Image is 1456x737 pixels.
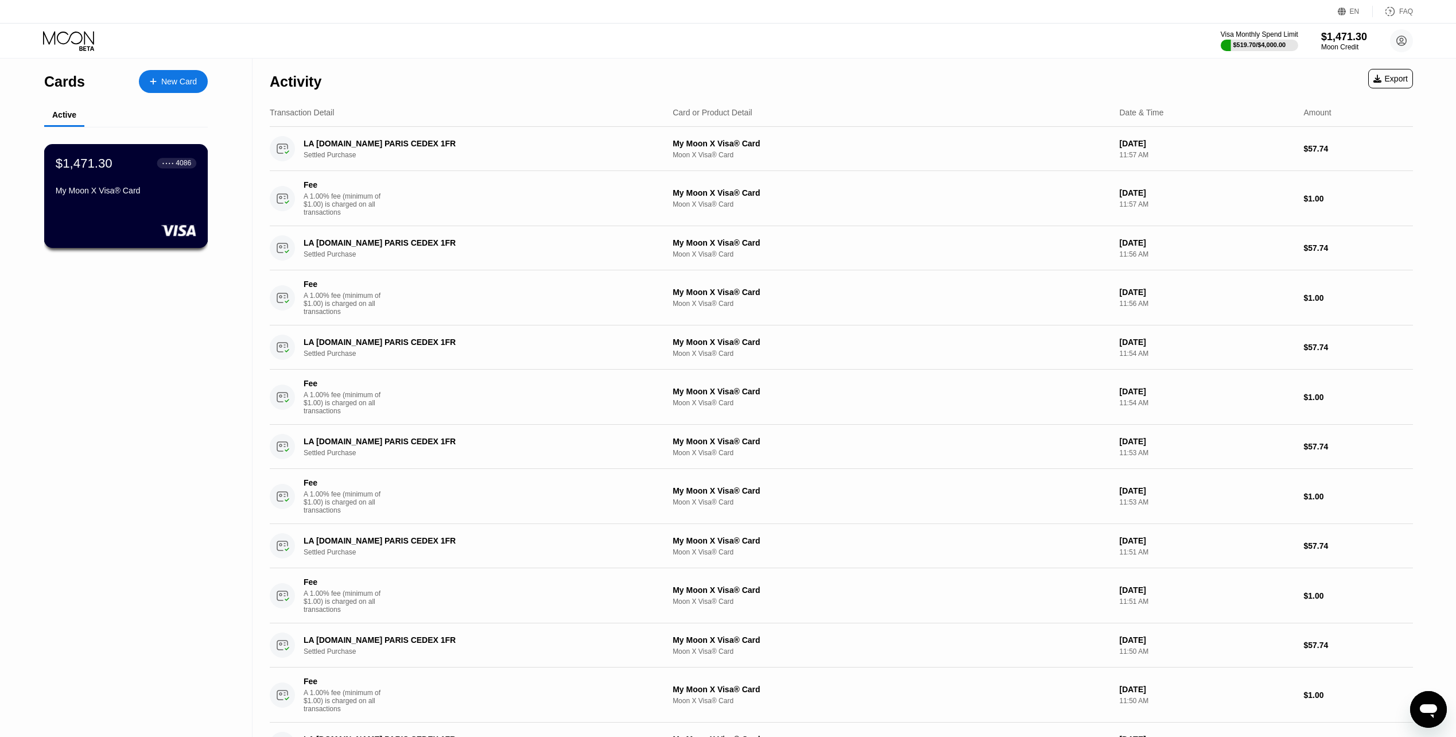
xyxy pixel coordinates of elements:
div: My Moon X Visa® Card [56,186,196,195]
div: Fee [304,280,384,289]
div: 11:50 AM [1119,647,1294,655]
div: Settled Purchase [304,548,658,556]
div: $57.74 [1303,641,1413,650]
div: Moon X Visa® Card [673,399,1110,407]
div: $1.00 [1303,492,1413,501]
div: Export [1373,74,1408,83]
div: Moon X Visa® Card [673,647,1110,655]
div: $1.00 [1303,194,1413,203]
div: My Moon X Visa® Card [673,387,1110,396]
div: $519.70 / $4,000.00 [1233,41,1286,48]
div: [DATE] [1119,635,1294,645]
div: Fee [304,677,384,686]
div: Moon Credit [1321,43,1367,51]
div: [DATE] [1119,585,1294,595]
div: $1.00 [1303,393,1413,402]
div: Fee [304,379,384,388]
div: Visa Monthly Spend Limit [1221,30,1298,38]
div: My Moon X Visa® Card [673,238,1110,247]
div: Moon X Visa® Card [673,250,1110,258]
div: Fee [304,180,384,189]
div: $1,471.30Moon Credit [1321,31,1367,51]
div: Visa Monthly Spend Limit$519.70/$4,000.00 [1221,30,1298,51]
div: [DATE] [1119,238,1294,247]
div: 11:56 AM [1119,250,1294,258]
div: Moon X Visa® Card [673,200,1110,208]
div: My Moon X Visa® Card [673,338,1110,347]
div: LA [DOMAIN_NAME] PARIS CEDEX 1FR [304,437,633,446]
div: [DATE] [1119,338,1294,347]
div: Settled Purchase [304,449,658,457]
div: LA [DOMAIN_NAME] PARIS CEDEX 1FR [304,536,633,545]
div: $57.74 [1303,243,1413,253]
div: Moon X Visa® Card [673,548,1110,556]
div: Export [1368,69,1413,88]
div: [DATE] [1119,139,1294,148]
div: Active [52,110,76,119]
div: Settled Purchase [304,250,658,258]
div: My Moon X Visa® Card [673,188,1110,197]
div: $1,471.30● ● ● ●4086My Moon X Visa® Card [45,145,207,247]
div: Moon X Visa® Card [673,151,1110,159]
div: LA [DOMAIN_NAME] PARIS CEDEX 1FRSettled PurchaseMy Moon X Visa® CardMoon X Visa® Card[DATE]11:53 ... [270,425,1413,469]
div: 11:57 AM [1119,200,1294,208]
div: 11:50 AM [1119,697,1294,705]
div: Fee [304,478,384,487]
div: Activity [270,73,321,90]
div: FeeA 1.00% fee (minimum of $1.00) is charged on all transactionsMy Moon X Visa® CardMoon X Visa® ... [270,568,1413,623]
div: A 1.00% fee (minimum of $1.00) is charged on all transactions [304,292,390,316]
div: $57.74 [1303,442,1413,451]
div: FeeA 1.00% fee (minimum of $1.00) is charged on all transactionsMy Moon X Visa® CardMoon X Visa® ... [270,668,1413,723]
div: Moon X Visa® Card [673,449,1110,457]
div: A 1.00% fee (minimum of $1.00) is charged on all transactions [304,589,390,614]
div: My Moon X Visa® Card [673,486,1110,495]
div: FeeA 1.00% fee (minimum of $1.00) is charged on all transactionsMy Moon X Visa® CardMoon X Visa® ... [270,270,1413,325]
div: My Moon X Visa® Card [673,685,1110,694]
div: LA [DOMAIN_NAME] PARIS CEDEX 1FR [304,635,633,645]
div: My Moon X Visa® Card [673,288,1110,297]
div: A 1.00% fee (minimum of $1.00) is charged on all transactions [304,490,390,514]
div: My Moon X Visa® Card [673,635,1110,645]
div: $1.00 [1303,691,1413,700]
div: Amount [1303,108,1331,117]
div: FAQ [1399,7,1413,15]
div: FeeA 1.00% fee (minimum of $1.00) is charged on all transactionsMy Moon X Visa® CardMoon X Visa® ... [270,370,1413,425]
div: [DATE] [1119,486,1294,495]
div: 11:54 AM [1119,350,1294,358]
div: Cards [44,73,85,90]
div: Card or Product Detail [673,108,752,117]
div: My Moon X Visa® Card [673,536,1110,545]
div: Moon X Visa® Card [673,300,1110,308]
div: FAQ [1373,6,1413,17]
div: LA [DOMAIN_NAME] PARIS CEDEX 1FR [304,139,633,148]
div: Settled Purchase [304,151,658,159]
div: LA [DOMAIN_NAME] PARIS CEDEX 1FRSettled PurchaseMy Moon X Visa® CardMoon X Visa® Card[DATE]11:51 ... [270,524,1413,568]
div: 11:51 AM [1119,548,1294,556]
div: [DATE] [1119,188,1294,197]
div: Transaction Detail [270,108,334,117]
div: [DATE] [1119,685,1294,694]
div: Moon X Visa® Card [673,498,1110,506]
div: 11:53 AM [1119,449,1294,457]
div: 11:56 AM [1119,300,1294,308]
div: FeeA 1.00% fee (minimum of $1.00) is charged on all transactionsMy Moon X Visa® CardMoon X Visa® ... [270,469,1413,524]
div: LA [DOMAIN_NAME] PARIS CEDEX 1FR [304,338,633,347]
div: [DATE] [1119,288,1294,297]
div: Settled Purchase [304,647,658,655]
div: New Card [161,77,197,87]
div: 11:53 AM [1119,498,1294,506]
div: $1,471.30 [1321,31,1367,43]
div: LA [DOMAIN_NAME] PARIS CEDEX 1FR [304,238,633,247]
div: My Moon X Visa® Card [673,437,1110,446]
div: Moon X Visa® Card [673,598,1110,606]
div: A 1.00% fee (minimum of $1.00) is charged on all transactions [304,391,390,415]
div: EN [1338,6,1373,17]
div: 11:54 AM [1119,399,1294,407]
div: $57.74 [1303,541,1413,550]
div: [DATE] [1119,437,1294,446]
div: 11:57 AM [1119,151,1294,159]
div: [DATE] [1119,387,1294,396]
div: EN [1350,7,1360,15]
div: New Card [139,70,208,93]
